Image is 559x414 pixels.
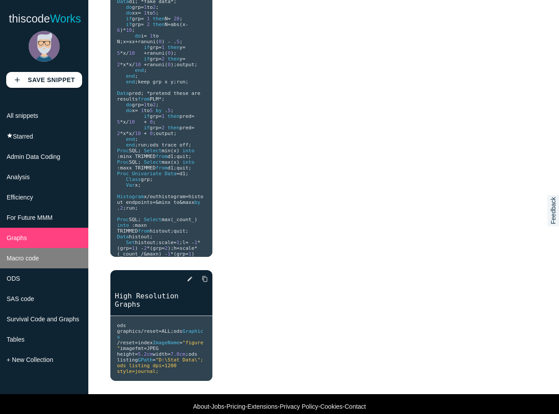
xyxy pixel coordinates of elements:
span: Macro code [7,255,39,262]
span: min [162,148,170,154]
span: = [141,4,144,10]
span: d1 [168,165,174,171]
span: end [126,136,135,142]
span: 0 [168,62,171,68]
span: run [138,142,147,148]
span: if [144,113,150,119]
span: Var [126,182,135,188]
a: Privacy Policy [279,403,318,410]
span: ; [174,79,177,85]
span: to [144,108,150,113]
span: 1 [177,240,180,245]
span: 2 [162,56,165,62]
span: Graphs [7,234,27,241]
span: h [174,245,177,251]
a: Extensions [247,403,277,410]
span: ; [147,142,150,148]
span: grp [150,45,159,50]
span: ( [170,217,174,222]
span: 6 [117,27,120,33]
span: ; [156,240,159,245]
span: 5 [177,39,180,45]
span: = [141,22,144,27]
span: from [156,154,168,159]
span: . [165,108,168,113]
span: . [174,39,177,45]
span: PLM [150,96,159,102]
span: ; [156,4,159,10]
span: N [165,22,168,27]
span: histout [150,228,170,234]
span: x [123,131,126,136]
span: to N [117,33,162,45]
span: ; [153,119,156,125]
span: 1 [144,102,147,108]
span: do [126,10,132,16]
span: + [144,131,147,136]
span: ( [170,159,174,165]
span: 5 [153,10,156,16]
span: ; [174,154,177,159]
a: High Resolution Graphs [110,291,212,309]
span: ; [135,142,138,148]
span: histout [129,234,150,240]
span: maxn TRIMMED [117,222,150,234]
span: xx [129,39,135,45]
span: Works [50,12,81,25]
span: ; [185,228,189,234]
span: then [168,125,180,131]
span: Data [117,234,129,240]
span: Select [144,217,162,222]
span: ; [150,177,153,182]
span: ) [162,39,165,45]
span: pred [129,90,141,96]
span: ( [180,22,183,27]
span: grp [132,16,141,22]
span: run [126,205,135,211]
b: Save Snippet [28,76,75,83]
span: ( [156,39,159,45]
span: to [147,4,152,10]
span: ; [138,148,141,154]
span: if [144,45,150,50]
span: if [126,16,132,22]
span: Select [144,148,162,154]
span: For Future MMM [7,214,53,221]
span: SAS code [7,295,34,302]
span: All snippets [7,112,38,119]
span: ) [177,148,180,154]
span: 10 [135,62,141,68]
span: ; [189,165,192,171]
span: 2 [147,22,150,27]
span: Analysis [7,173,30,181]
span: 2 [153,102,156,108]
span: then [153,16,165,22]
span: ) [177,159,180,165]
span: minx TRIMMED [120,154,156,159]
span: d1 [180,171,185,177]
span: 2 [117,131,120,136]
span: quit [177,154,189,159]
span: 1 [141,108,144,113]
span: SQL [129,159,138,165]
span: 10 [129,119,135,125]
span: 10 [126,27,132,33]
span: by [156,108,162,113]
span: = [185,240,189,245]
span: Data [165,171,177,177]
span: 1 [194,240,197,245]
span: histout [135,240,155,245]
span: output [177,62,194,68]
span: Survival Code and Graphs [7,316,79,323]
span: ; [123,205,126,211]
span: pretend these are results [117,90,203,102]
span: / [126,119,129,125]
span: 2 [153,4,156,10]
span: do [126,108,132,113]
span: x [123,62,126,68]
span: y [180,56,183,62]
a: Contact [344,403,366,410]
span: run [177,79,185,85]
span: into [182,148,194,154]
span: = [144,33,147,39]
